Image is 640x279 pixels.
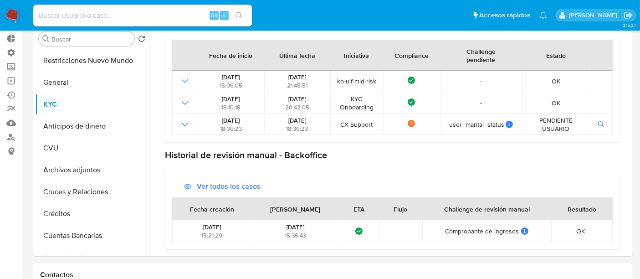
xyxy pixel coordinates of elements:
[51,35,131,43] input: Buscar
[230,9,248,22] button: search-icon
[35,247,149,269] button: Datos Modificados
[539,11,547,19] a: Notificaciones
[569,11,620,20] p: zoe.breuer@mercadolibre.com
[210,11,218,20] span: Alt
[479,10,530,20] span: Accesos rápidos
[35,50,149,72] button: Restricciones Nuevo Mundo
[35,159,149,181] button: Archivos adjuntos
[35,93,149,115] button: KYC
[42,35,50,42] button: Buscar
[35,137,149,159] button: CVU
[33,10,252,21] input: Buscar usuario o caso...
[35,225,149,247] button: Cuentas Bancarias
[35,72,149,93] button: General
[623,21,635,29] span: 3.152.1
[35,181,149,203] button: Cruces y Relaciones
[35,203,149,225] button: Créditos
[35,115,149,137] button: Anticipos de dinero
[223,11,225,20] span: s
[138,35,145,45] button: Volver al orden por defecto
[624,10,633,20] a: Salir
